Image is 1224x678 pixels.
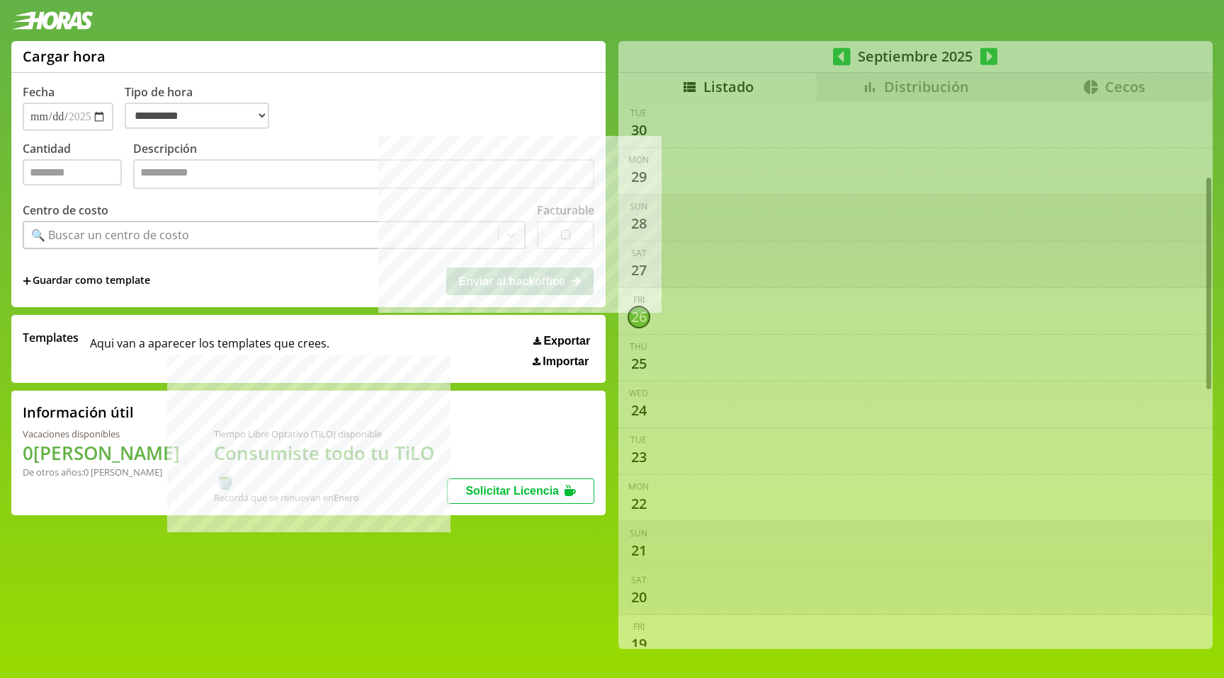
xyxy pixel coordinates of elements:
[465,485,559,497] span: Solicitar Licencia
[125,103,269,129] select: Tipo de hora
[334,491,359,504] b: Enero
[133,159,594,189] textarea: Descripción
[543,355,589,368] span: Importar
[214,491,447,504] div: Recordá que se renuevan en
[447,478,594,504] button: Solicitar Licencia
[529,334,594,348] button: Exportar
[125,84,280,131] label: Tipo de hora
[133,141,594,193] label: Descripción
[23,330,79,345] span: Templates
[537,202,594,218] label: Facturable
[23,440,180,466] h1: 0 [PERSON_NAME]
[23,159,122,185] input: Cantidad
[11,11,93,30] img: logotipo
[23,403,134,422] h2: Información útil
[214,440,447,491] h1: Consumiste todo tu TiLO 🍵
[23,202,108,218] label: Centro de costo
[31,227,189,243] div: 🔍 Buscar un centro de costo
[23,466,180,478] div: De otros años: 0 [PERSON_NAME]
[23,273,150,289] span: +Guardar como template
[23,84,55,100] label: Fecha
[90,330,329,368] span: Aqui van a aparecer los templates que crees.
[23,427,180,440] div: Vacaciones disponibles
[23,273,31,289] span: +
[23,47,106,66] h1: Cargar hora
[23,141,133,193] label: Cantidad
[543,335,590,347] span: Exportar
[214,427,447,440] div: Tiempo Libre Optativo (TiLO) disponible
